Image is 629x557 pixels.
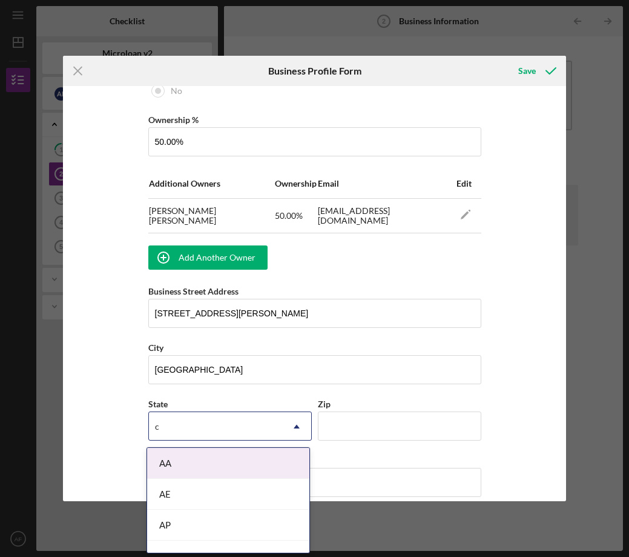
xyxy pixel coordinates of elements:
[518,59,536,83] div: Save
[148,342,163,353] label: City
[148,115,199,125] label: Ownership %
[317,199,449,233] td: [EMAIL_ADDRESS][DOMAIN_NAME]
[274,168,317,199] td: Ownership
[317,168,449,199] td: Email
[148,245,268,270] button: Add Another Owner
[148,168,275,199] td: Additional Owners
[148,199,275,233] td: [PERSON_NAME] [PERSON_NAME]
[147,479,309,510] div: AE
[147,448,309,479] div: AA
[179,245,255,270] div: Add Another Owner
[268,65,361,76] h6: Business Profile Form
[274,199,317,233] td: 50.00%
[148,286,239,296] label: Business Street Address
[506,59,566,83] button: Save
[171,86,182,96] label: No
[318,399,331,409] label: Zip
[147,510,309,541] div: AP
[456,178,472,188] span: Edit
